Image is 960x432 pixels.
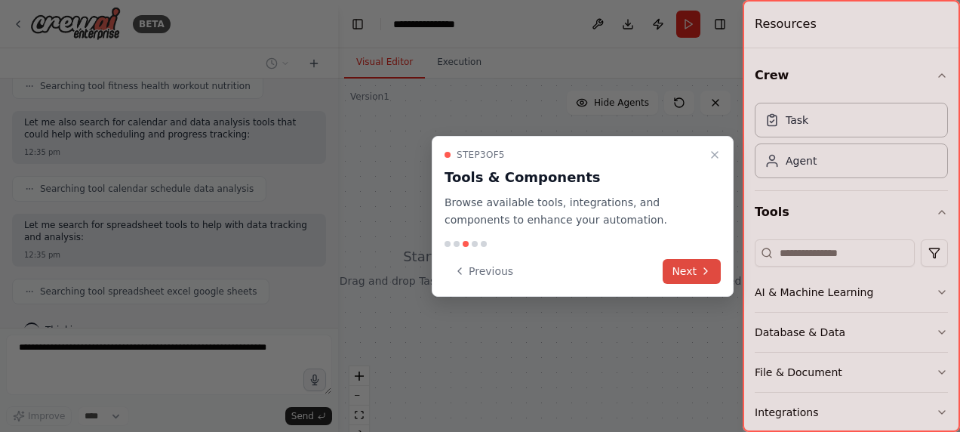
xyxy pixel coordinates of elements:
button: Next [663,259,721,284]
button: Previous [445,259,522,284]
p: Browse available tools, integrations, and components to enhance your automation. [445,194,703,229]
button: Close walkthrough [706,146,724,164]
button: Hide left sidebar [347,14,368,35]
span: Step 3 of 5 [457,149,505,161]
h3: Tools & Components [445,167,703,188]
